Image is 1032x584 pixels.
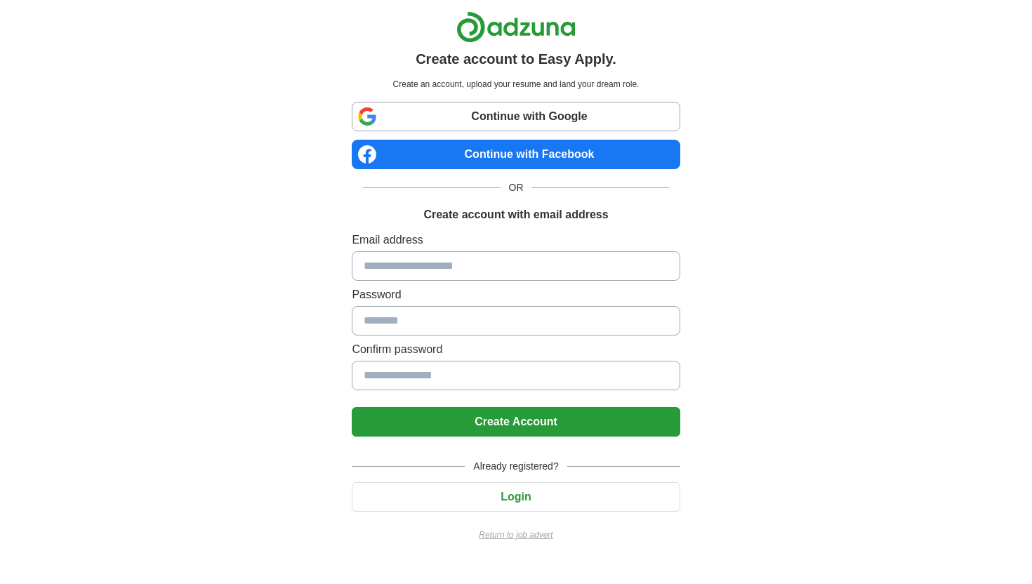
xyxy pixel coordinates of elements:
label: Password [352,286,680,303]
button: Create Account [352,407,680,437]
a: Return to job advert [352,529,680,541]
span: OR [501,180,532,195]
a: Continue with Google [352,102,680,131]
h1: Create account with email address [423,206,608,223]
h1: Create account to Easy Apply. [416,48,616,69]
a: Login [352,491,680,503]
button: Login [352,482,680,512]
span: Already registered? [465,459,567,474]
label: Email address [352,232,680,248]
label: Confirm password [352,341,680,358]
img: Adzuna logo [456,11,576,43]
a: Continue with Facebook [352,140,680,169]
p: Create an account, upload your resume and land your dream role. [355,78,677,91]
